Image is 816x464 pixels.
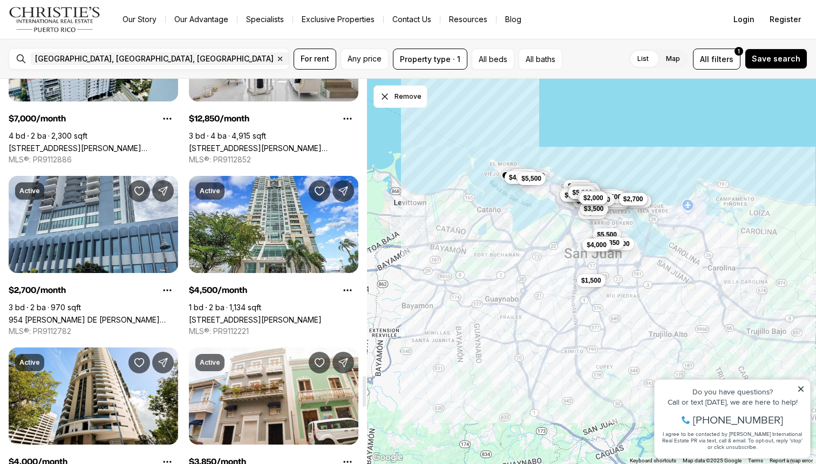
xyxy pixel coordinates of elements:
[597,230,617,238] span: $5,500
[598,192,621,201] span: $12,500
[596,238,620,247] span: $12,850
[582,208,602,216] span: $1,500
[440,12,496,27] a: Resources
[157,108,178,129] button: Property options
[572,185,595,193] span: $14,000
[610,240,630,248] span: $2,000
[619,193,648,206] button: $2,700
[763,9,807,30] button: Register
[584,204,604,213] span: $3,500
[128,352,150,373] button: Save Property: 120 CHARDON AVE #302
[592,236,624,249] button: $12,850
[594,190,625,203] button: $12,500
[577,274,606,286] button: $1,500
[581,276,601,284] span: $1,500
[11,24,156,32] div: Do you have questions?
[568,182,600,195] button: $14,000
[601,196,629,209] button: $1,550
[693,49,740,70] button: Allfilters1
[11,35,156,42] div: Call or text [DATE], we are here to help!
[9,6,101,32] img: logo
[9,144,178,153] a: 902 AVE PONCE DE LEON AVE #PH3, SANTURCE PR, 00907
[522,174,542,183] span: $5,500
[603,194,631,207] button: $2,800
[573,188,593,197] span: $5,200
[9,315,178,324] a: 954 PONCE DE LEON #18E, SAN JUAN PR, 00907
[738,47,740,56] span: 1
[294,49,336,70] button: For rent
[348,54,382,63] span: Any price
[606,237,634,250] button: $2,000
[509,173,529,181] span: $4,250
[727,9,761,30] button: Login
[337,108,358,129] button: Property options
[583,194,603,202] span: $2,000
[237,12,293,27] a: Specialists
[770,15,801,24] span: Register
[309,352,330,373] button: Save Property: 201 CRISTO ST #4B
[582,238,611,251] button: $4,000
[519,49,562,70] button: All baths
[607,196,627,204] span: $2,800
[114,12,165,27] a: Our Story
[44,51,134,62] span: [PHONE_NUMBER]
[189,315,322,324] a: 404 CONSTITUCION AVE #901, SAN JUAN PR, 00901
[497,12,530,27] a: Blog
[589,189,621,202] button: $14,000
[19,187,40,195] p: Active
[13,66,154,87] span: I agree to be contacted by [PERSON_NAME] International Real Estate PR via text, call & email. To ...
[332,180,354,202] button: Share Property
[745,49,807,69] button: Save search
[505,170,533,183] button: $4,250
[587,241,607,249] span: $4,000
[301,54,329,63] span: For rent
[568,186,597,199] button: $5,200
[577,197,597,206] span: $4,750
[293,12,383,27] a: Exclusive Properties
[509,168,538,181] button: $1,900
[623,195,643,203] span: $2,700
[700,53,709,65] span: All
[472,49,514,70] button: All beds
[373,85,427,108] button: Dismiss drawing
[166,12,237,27] a: Our Advantage
[19,358,40,367] p: Active
[579,192,608,204] button: $2,000
[590,195,610,204] span: $6,500
[569,185,601,197] button: $10,000
[384,12,440,27] button: Contact Us
[200,187,220,195] p: Active
[752,54,800,63] span: Save search
[152,180,174,202] button: Share Property
[189,144,358,153] a: 120 Ave Carlos Chardon QUANTUM METROCENTER #2601, SAN JUAN PR, 00918
[577,190,606,203] button: $2,650
[393,49,467,70] button: Property type · 1
[568,181,588,190] span: $2,100
[578,206,607,219] button: $1,500
[593,228,621,241] button: $5,500
[518,172,546,185] button: $5,500
[337,279,358,301] button: Property options
[565,190,584,199] span: $7,000
[560,187,588,200] button: $4,500
[341,49,389,70] button: Any price
[332,352,354,373] button: Share Property
[564,179,593,192] button: $2,100
[733,15,754,24] span: Login
[128,180,150,202] button: Save Property: 954 PONCE DE LEON #18E
[711,53,733,65] span: filters
[200,358,220,367] p: Active
[580,202,608,215] button: $3,500
[560,188,589,201] button: $7,000
[623,195,651,208] button: $1,300
[309,180,330,202] button: Save Property: 404 CONSTITUCION AVE #901
[657,49,689,69] label: Map
[35,54,274,63] span: [GEOGRAPHIC_DATA], [GEOGRAPHIC_DATA], [GEOGRAPHIC_DATA]
[152,352,174,373] button: Share Property
[157,279,178,301] button: Property options
[629,49,657,69] label: List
